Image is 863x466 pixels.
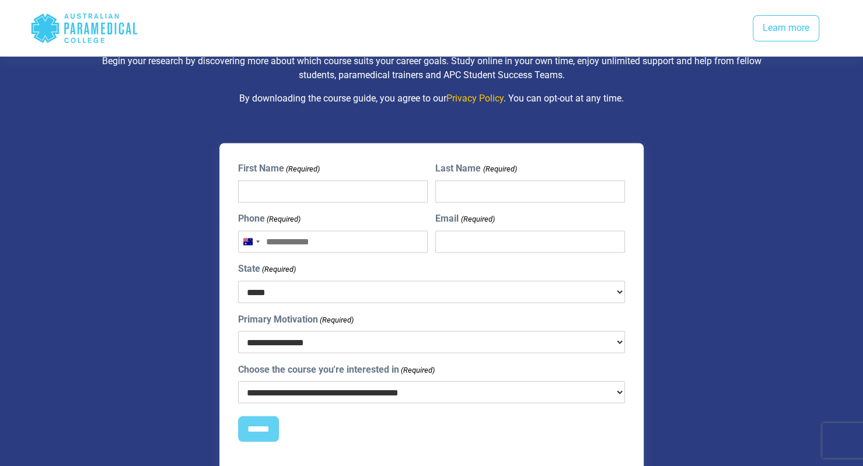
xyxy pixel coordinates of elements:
[446,93,504,104] a: Privacy Policy
[265,213,301,225] span: (Required)
[238,362,435,376] label: Choose the course you're interested in
[238,162,320,176] label: First Name
[90,92,773,106] p: By downloading the course guide, you agree to our . You can opt-out at any time.
[435,162,516,176] label: Last Name
[239,231,263,252] button: Selected country
[238,312,354,326] label: Primary Motivation
[238,262,296,276] label: State
[261,264,296,275] span: (Required)
[319,314,354,325] span: (Required)
[482,163,517,175] span: (Required)
[285,163,320,175] span: (Required)
[238,212,301,226] label: Phone
[90,54,773,82] p: Begin your research by discovering more about which course suits your career goals. Study online ...
[753,15,819,42] a: Learn more
[460,213,495,225] span: (Required)
[435,212,494,226] label: Email
[30,9,138,47] div: Australian Paramedical College
[400,364,435,376] span: (Required)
